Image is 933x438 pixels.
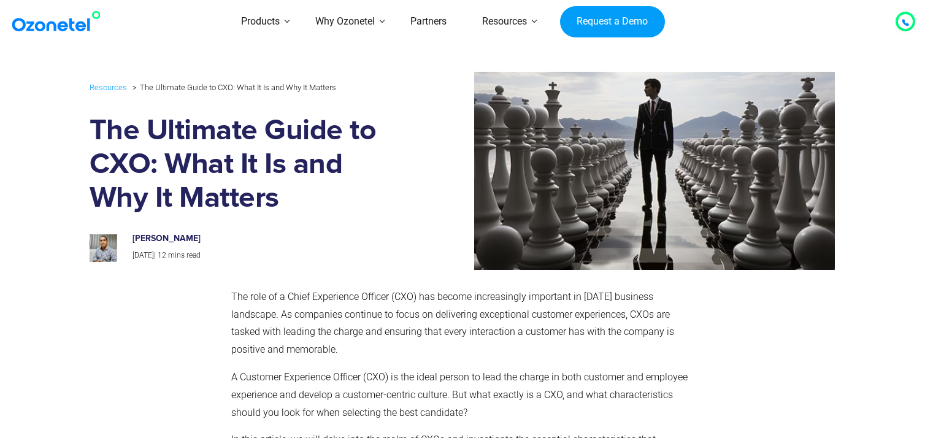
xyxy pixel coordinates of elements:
[132,234,391,244] h6: [PERSON_NAME]
[158,251,166,259] span: 12
[90,114,404,215] h1: The Ultimate Guide to CXO: What It Is and Why It Matters
[90,234,117,262] img: prashanth-kancherla_avatar-200x200.jpeg
[90,80,127,94] a: Resources
[132,251,154,259] span: [DATE]
[168,251,201,259] span: mins read
[231,369,697,421] p: A Customer Experience Officer (CXO) is the ideal person to lead the charge in both customer and e...
[560,6,665,38] a: Request a Demo
[132,249,391,263] p: |
[129,80,336,95] li: The Ultimate Guide to CXO: What It Is and Why It Matters
[231,288,697,359] p: The role of a Chief Experience Officer (CXO) has become increasingly important in [DATE] business...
